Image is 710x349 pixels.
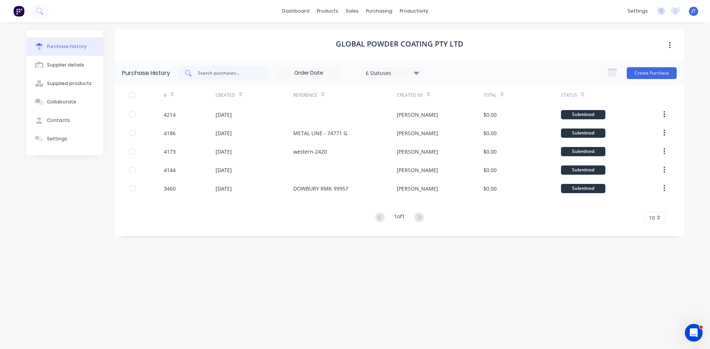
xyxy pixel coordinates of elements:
[649,214,655,222] span: 10
[397,185,438,192] div: [PERSON_NAME]
[483,92,497,99] div: Total
[216,111,232,119] div: [DATE]
[394,212,405,223] div: 1 of 1
[164,92,167,99] div: #
[26,93,103,111] button: Collaborate
[26,74,103,93] button: Supplied products
[26,111,103,130] button: Contacts
[397,166,438,174] div: [PERSON_NAME]
[561,184,605,193] div: Submitted
[26,56,103,74] button: Supplier details
[561,110,605,119] div: Submitted
[278,68,340,79] input: Order Date
[216,166,232,174] div: [DATE]
[216,148,232,155] div: [DATE]
[692,8,696,14] span: JT
[396,6,432,17] div: productivity
[47,99,76,105] div: Collaborate
[483,129,497,137] div: $0.00
[397,111,438,119] div: [PERSON_NAME]
[483,185,497,192] div: $0.00
[13,6,24,17] img: Factory
[397,129,438,137] div: [PERSON_NAME]
[26,37,103,56] button: Purchase history
[278,6,313,17] a: dashboard
[397,148,438,155] div: [PERSON_NAME]
[164,166,176,174] div: 4144
[216,92,235,99] div: Created
[47,43,87,50] div: Purchase history
[561,129,605,138] div: Submitted
[561,165,605,175] div: Submitted
[366,69,419,76] div: 6 Statuses
[336,40,463,48] h1: Global Powder Coating Pty Ltd
[685,324,703,342] iframe: Intercom live chat
[122,69,170,78] div: Purchase History
[483,111,497,119] div: $0.00
[397,92,423,99] div: Created By
[483,166,497,174] div: $0.00
[483,148,497,155] div: $0.00
[342,6,362,17] div: sales
[293,185,348,192] div: DOWBURY RMK 99957
[47,80,92,87] div: Supplied products
[362,6,396,17] div: purchasing
[164,185,176,192] div: 3460
[293,92,317,99] div: Reference
[293,129,347,137] div: METAL LINE - 74771 G
[627,67,677,79] button: Create Purchase
[216,185,232,192] div: [DATE]
[47,62,84,68] div: Supplier details
[164,129,176,137] div: 4186
[47,136,67,142] div: Settings
[561,147,605,156] div: Submitted
[197,69,258,77] input: Search purchases...
[164,148,176,155] div: 4173
[47,117,70,124] div: Contacts
[624,6,652,17] div: settings
[561,92,577,99] div: Status
[26,130,103,148] button: Settings
[164,111,176,119] div: 4214
[313,6,342,17] div: products
[293,148,327,155] div: western-2420
[216,129,232,137] div: [DATE]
